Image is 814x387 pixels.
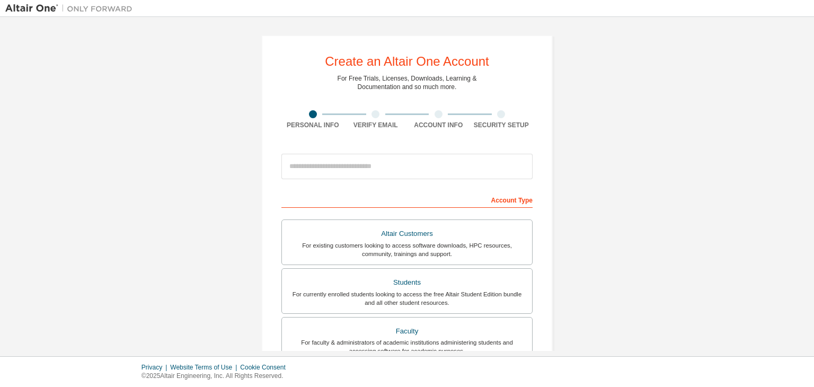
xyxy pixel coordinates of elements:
[288,241,526,258] div: For existing customers looking to access software downloads, HPC resources, community, trainings ...
[288,338,526,355] div: For faculty & administrators of academic institutions administering students and accessing softwa...
[240,363,291,372] div: Cookie Consent
[325,55,489,68] div: Create an Altair One Account
[170,363,240,372] div: Website Terms of Use
[288,226,526,241] div: Altair Customers
[281,121,344,129] div: Personal Info
[288,275,526,290] div: Students
[141,372,292,381] p: © 2025 Altair Engineering, Inc. All Rights Reserved.
[141,363,170,372] div: Privacy
[338,74,477,91] div: For Free Trials, Licenses, Downloads, Learning & Documentation and so much more.
[470,121,533,129] div: Security Setup
[288,324,526,339] div: Faculty
[344,121,408,129] div: Verify Email
[288,290,526,307] div: For currently enrolled students looking to access the free Altair Student Edition bundle and all ...
[281,191,533,208] div: Account Type
[5,3,138,14] img: Altair One
[407,121,470,129] div: Account Info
